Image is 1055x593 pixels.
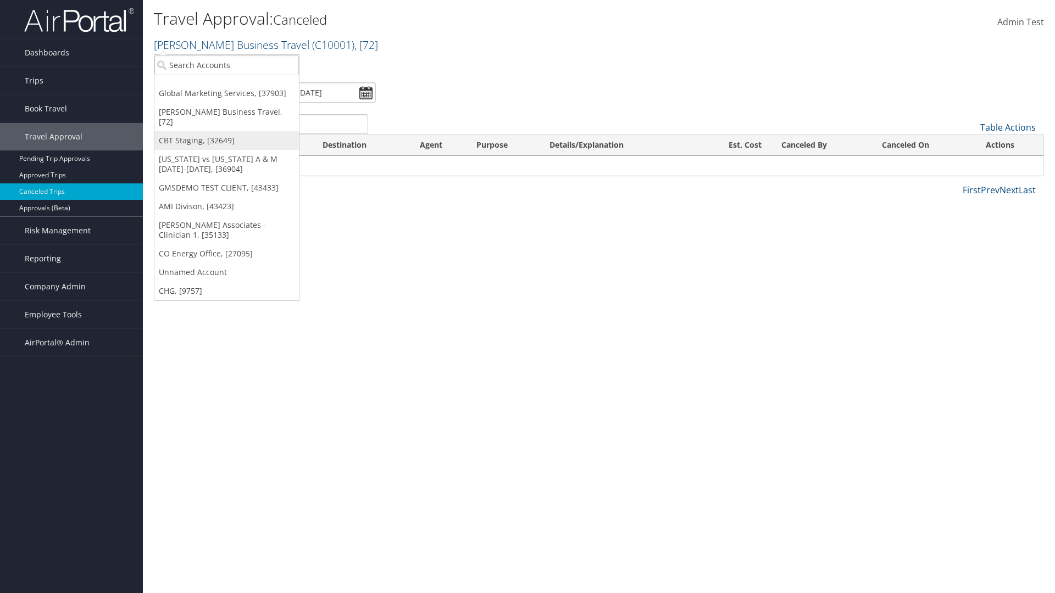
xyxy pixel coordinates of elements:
[154,197,299,216] a: AMI Divison, [43423]
[25,67,43,94] span: Trips
[312,37,354,52] span: ( C10001 )
[1019,184,1036,196] a: Last
[313,135,410,156] th: Destination: activate to sort column ascending
[273,10,327,29] small: Canceled
[976,135,1043,156] th: Actions
[154,84,299,103] a: Global Marketing Services, [37903]
[154,156,1043,176] td: No data available in table
[1000,184,1019,196] a: Next
[696,135,771,156] th: Est. Cost: activate to sort column ascending
[154,263,299,282] a: Unnamed Account
[25,301,82,328] span: Employee Tools
[24,7,134,33] img: airportal-logo.png
[154,282,299,300] a: CHG, [9757]
[154,103,299,131] a: [PERSON_NAME] Business Travel, [72]
[25,245,61,272] span: Reporting
[154,178,299,197] a: GMSDEMO TEST CLIENT, [43433]
[771,135,872,156] th: Canceled By: activate to sort column ascending
[154,55,299,75] input: Search Accounts
[154,131,299,150] a: CBT Staging, [32649]
[154,37,378,52] a: [PERSON_NAME] Business Travel
[540,135,695,156] th: Details/Explanation
[25,273,86,300] span: Company Admin
[154,244,299,263] a: CO Energy Office, [27095]
[154,216,299,244] a: [PERSON_NAME] Associates - Clinician 1, [35133]
[981,184,1000,196] a: Prev
[260,82,376,103] input: [DATE] - [DATE]
[467,135,540,156] th: Purpose
[872,135,975,156] th: Canceled On: activate to sort column ascending
[963,184,981,196] a: First
[25,39,69,66] span: Dashboards
[980,121,1036,133] a: Table Actions
[154,7,747,30] h1: Travel Approval:
[997,16,1044,28] span: Admin Test
[154,58,747,72] p: Filter:
[354,37,378,52] span: , [ 72 ]
[25,123,82,150] span: Travel Approval
[25,217,91,244] span: Risk Management
[997,5,1044,40] a: Admin Test
[410,135,467,156] th: Agent
[154,150,299,178] a: [US_STATE] vs [US_STATE] A & M [DATE]-[DATE], [36904]
[25,329,90,356] span: AirPortal® Admin
[25,95,67,122] span: Book Travel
